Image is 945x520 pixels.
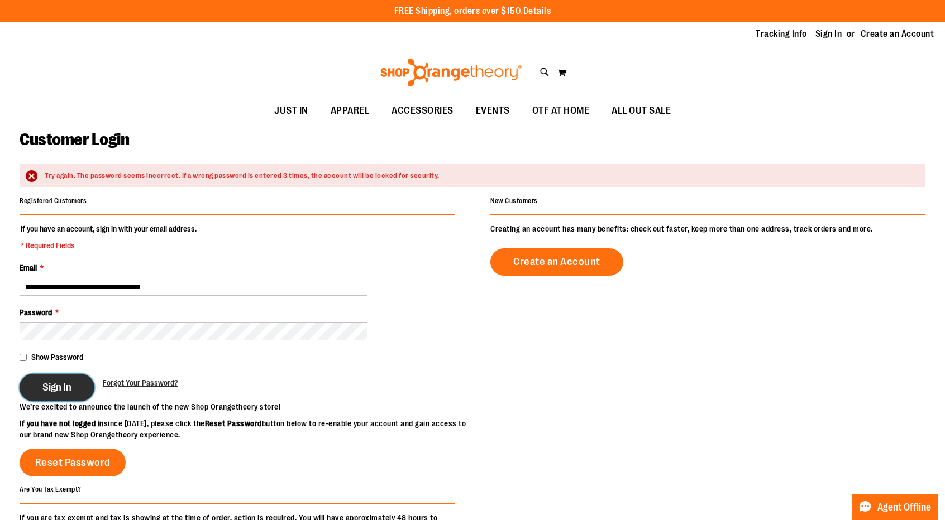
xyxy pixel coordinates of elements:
p: FREE Shipping, orders over $150. [394,5,551,18]
span: ALL OUT SALE [612,98,671,123]
span: * Required Fields [21,240,197,251]
a: Details [523,6,551,16]
span: JUST IN [274,98,308,123]
span: Customer Login [20,130,129,149]
strong: Reset Password [205,419,262,428]
a: Create an Account [861,28,934,40]
button: Sign In [20,374,94,401]
span: OTF AT HOME [532,98,590,123]
button: Agent Offline [852,494,938,520]
p: Creating an account has many benefits: check out faster, keep more than one address, track orders... [490,223,925,234]
span: Agent Offline [877,502,931,513]
legend: If you have an account, sign in with your email address. [20,223,198,251]
a: Forgot Your Password? [103,377,178,388]
strong: Registered Customers [20,197,87,205]
div: Try again. The password seems incorrect. If a wrong password is entered 3 times, the account will... [45,171,914,181]
span: Show Password [31,353,83,362]
span: APPAREL [331,98,370,123]
img: Shop Orangetheory [379,59,523,86]
strong: New Customers [490,197,538,205]
strong: If you have not logged in [20,419,104,428]
span: Create an Account [513,256,600,268]
span: Password [20,308,52,317]
a: Create an Account [490,248,623,276]
p: We’re excited to announce the launch of the new Shop Orangetheory store! [20,401,472,412]
span: Email [20,263,37,272]
a: Reset Password [20,449,126,476]
span: Reset Password [35,456,111,469]
p: since [DATE], please click the button below to re-enable your account and gain access to our bran... [20,418,472,440]
strong: Are You Tax Exempt? [20,485,82,493]
a: Sign In [815,28,842,40]
span: EVENTS [476,98,510,123]
span: Forgot Your Password? [103,378,178,387]
span: ACCESSORIES [392,98,454,123]
a: Tracking Info [756,28,807,40]
span: Sign In [42,381,71,393]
